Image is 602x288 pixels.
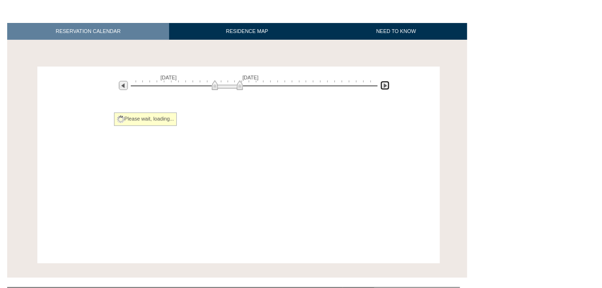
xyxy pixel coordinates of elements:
a: RESERVATION CALENDAR [7,23,169,40]
span: [DATE] [160,75,177,80]
span: [DATE] [242,75,259,80]
img: Next [380,81,389,90]
a: RESIDENCE MAP [169,23,325,40]
div: Please wait, loading... [114,112,177,126]
img: Previous [119,81,128,90]
a: NEED TO KNOW [325,23,467,40]
img: spinner2.gif [117,115,125,123]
